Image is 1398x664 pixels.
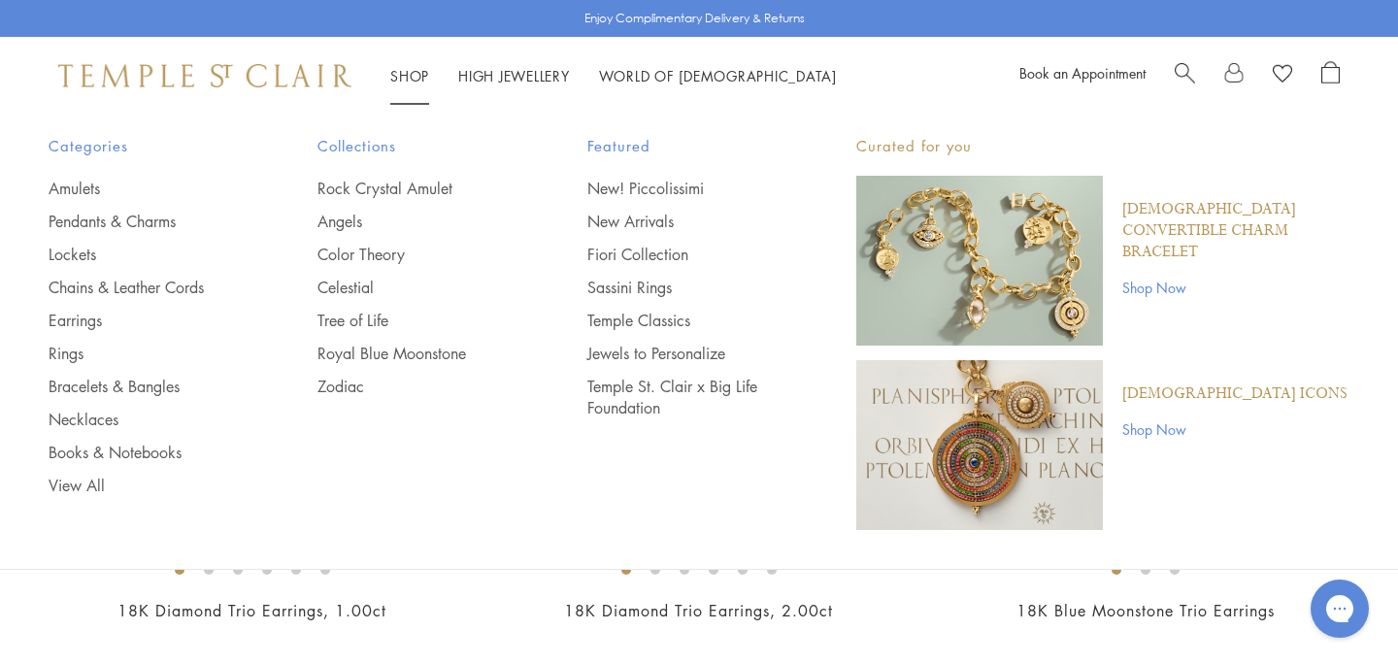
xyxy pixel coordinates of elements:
a: Chains & Leather Cords [49,277,240,298]
a: Temple St. Clair x Big Life Foundation [587,376,779,418]
a: High JewelleryHigh Jewellery [458,66,570,85]
a: Tree of Life [317,310,509,331]
iframe: Gorgias live chat messenger [1301,573,1379,645]
a: Temple Classics [587,310,779,331]
a: Necklaces [49,409,240,430]
a: New Arrivals [587,211,779,232]
a: New! Piccolissimi [587,178,779,199]
a: Zodiac [317,376,509,397]
a: Sassini Rings [587,277,779,298]
a: Color Theory [317,244,509,265]
a: Earrings [49,310,240,331]
a: Jewels to Personalize [587,343,779,364]
a: View All [49,475,240,496]
a: Fiori Collection [587,244,779,265]
a: Royal Blue Moonstone [317,343,509,364]
span: Featured [587,134,779,158]
a: Pendants & Charms [49,211,240,232]
a: Books & Notebooks [49,442,240,463]
a: Lockets [49,244,240,265]
a: World of [DEMOGRAPHIC_DATA]World of [DEMOGRAPHIC_DATA] [599,66,837,85]
p: Curated for you [856,134,1349,158]
a: ShopShop [390,66,429,85]
a: Amulets [49,178,240,199]
a: 18K Diamond Trio Earrings, 1.00ct [117,600,386,621]
a: Celestial [317,277,509,298]
p: Enjoy Complimentary Delivery & Returns [584,9,805,28]
a: 18K Diamond Trio Earrings, 2.00ct [564,600,833,621]
a: Rock Crystal Amulet [317,178,509,199]
a: Shop Now [1122,418,1348,440]
nav: Main navigation [390,64,837,88]
a: [DEMOGRAPHIC_DATA] Convertible Charm Bracelet [1122,199,1349,263]
a: Search [1175,61,1195,90]
a: Rings [49,343,240,364]
img: Temple St. Clair [58,64,351,87]
a: Bracelets & Bangles [49,376,240,397]
a: View Wishlist [1273,61,1292,90]
a: Shop Now [1122,277,1349,298]
span: Categories [49,134,240,158]
a: Angels [317,211,509,232]
a: Open Shopping Bag [1321,61,1340,90]
span: Collections [317,134,509,158]
a: [DEMOGRAPHIC_DATA] Icons [1122,383,1348,405]
a: 18K Blue Moonstone Trio Earrings [1016,600,1275,621]
a: Book an Appointment [1019,63,1146,83]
